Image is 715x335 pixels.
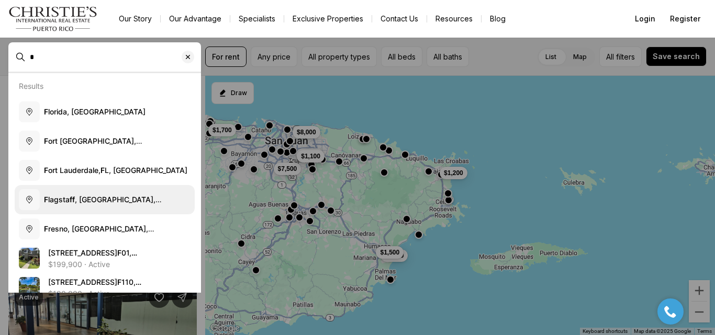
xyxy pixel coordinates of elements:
[15,244,195,273] a: View details: 5826 PEREGRINE AVE #F01
[117,248,121,257] b: F
[117,278,121,286] b: F
[230,11,284,26] a: Specialists
[110,11,160,26] a: Our Story
[19,82,43,90] p: Results
[15,214,195,244] button: Fresno, [GEOGRAPHIC_DATA], [GEOGRAPHIC_DATA]
[15,273,195,302] a: View details: 2650 COUNTRYSIDE BLVD #F110
[44,166,187,175] span: ort Lauderdale, L, [GEOGRAPHIC_DATA]
[629,8,662,29] button: Login
[15,156,195,185] button: Fort Lauderdale,FL, [GEOGRAPHIC_DATA]
[44,166,48,175] b: F
[48,260,110,269] p: $199,900 · Active
[15,126,195,156] button: Fort [GEOGRAPHIC_DATA], [GEOGRAPHIC_DATA], [GEOGRAPHIC_DATA]
[670,15,700,23] span: Register
[48,290,110,298] p: $190,000 · Active
[161,11,230,26] a: Our Advantage
[44,195,162,214] span: lagsta , [GEOGRAPHIC_DATA], [GEOGRAPHIC_DATA]
[182,43,200,71] button: Clear search input
[8,6,98,31] img: logo
[72,195,75,204] b: f
[635,15,655,23] span: Login
[44,195,48,204] b: F
[44,107,146,116] span: lorida, [GEOGRAPHIC_DATA]
[284,11,372,26] a: Exclusive Properties
[48,248,158,268] span: [STREET_ADDRESS] 01, [GEOGRAPHIC_DATA] L, 32819
[44,136,142,166] span: ort [GEOGRAPHIC_DATA], [GEOGRAPHIC_DATA], [GEOGRAPHIC_DATA]
[44,136,48,145] b: F
[664,8,707,29] button: Register
[482,11,514,26] a: Blog
[100,166,105,175] b: F
[44,224,154,244] span: resno, [GEOGRAPHIC_DATA], [GEOGRAPHIC_DATA]
[15,97,195,126] button: Florida, [GEOGRAPHIC_DATA]
[427,11,481,26] a: Resources
[48,278,157,297] span: [STREET_ADDRESS] 110, [GEOGRAPHIC_DATA] L, 33761
[70,195,72,204] b: f
[15,185,195,214] button: Flagstaff, [GEOGRAPHIC_DATA], [GEOGRAPHIC_DATA]
[44,224,48,233] b: F
[44,107,48,116] b: F
[372,11,427,26] button: Contact Us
